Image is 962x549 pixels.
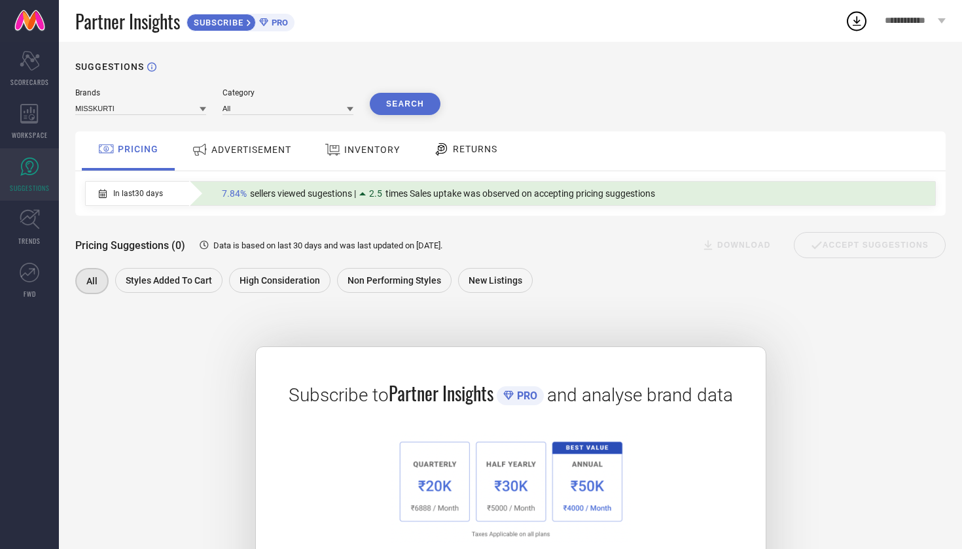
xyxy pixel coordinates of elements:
div: Open download list [845,9,868,33]
span: Pricing Suggestions (0) [75,239,185,252]
span: FWD [24,289,36,299]
span: PRICING [118,144,158,154]
span: PRO [268,18,288,27]
span: In last 30 days [113,189,163,198]
span: and analyse brand data [547,384,733,406]
span: INVENTORY [344,144,400,155]
span: Partner Insights [75,8,180,35]
span: SUBSCRIBE [187,18,247,27]
span: Styles Added To Cart [126,275,212,286]
a: SUBSCRIBEPRO [187,10,294,31]
span: TRENDS [18,236,41,246]
span: sellers viewed sugestions | [250,188,356,199]
span: Non Performing Styles [347,275,441,286]
span: New Listings [469,275,522,286]
span: Partner Insights [389,380,493,407]
button: Search [370,93,440,115]
div: Category [223,88,353,97]
span: ADVERTISEMENT [211,144,291,155]
span: 7.84% [222,188,247,199]
span: SUGGESTIONS [10,183,50,193]
span: High Consideration [240,275,320,286]
span: WORKSPACE [12,130,48,140]
span: 2.5 [369,188,382,199]
div: Percentage of sellers who have viewed suggestions for the current Insight Type [215,185,662,202]
span: SCORECARDS [10,77,49,87]
img: 1a6fb96cb29458d7132d4e38d36bc9c7.png [390,433,631,544]
span: Data is based on last 30 days and was last updated on [DATE] . [213,241,442,250]
div: Accept Suggestions [794,232,946,258]
span: PRO [514,390,537,402]
div: Brands [75,88,206,97]
span: Subscribe to [289,384,389,406]
span: RETURNS [453,144,497,154]
span: All [86,276,98,286]
span: times Sales uptake was observed on accepting pricing suggestions [385,188,655,199]
h1: SUGGESTIONS [75,61,144,72]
